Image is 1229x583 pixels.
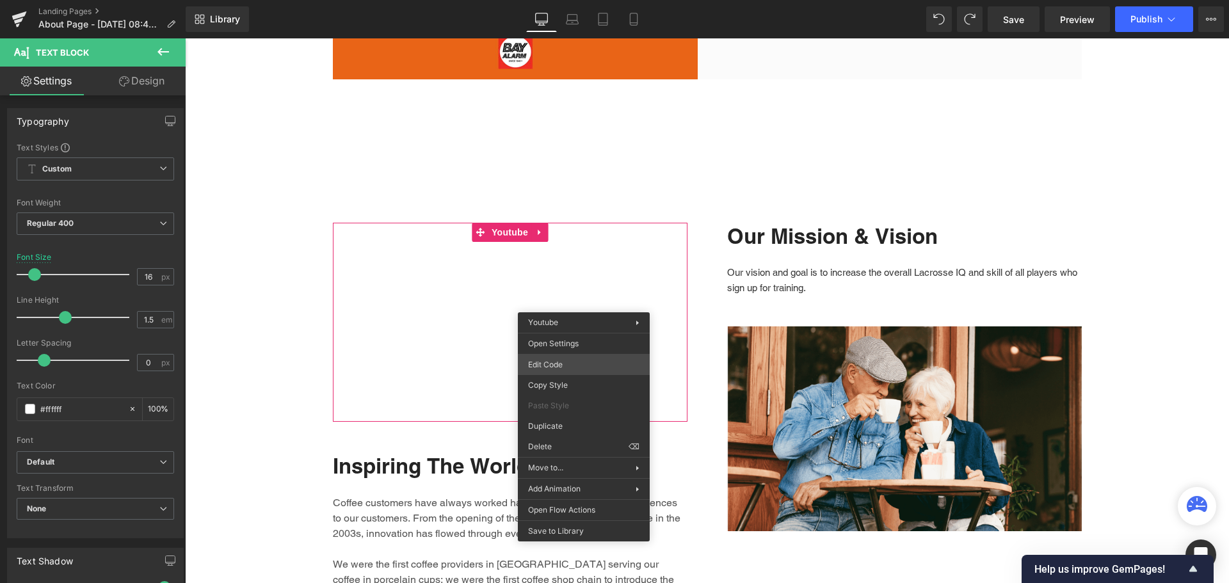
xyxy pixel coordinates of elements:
span: ⌫ [629,441,639,452]
a: Laptop [557,6,588,32]
b: Regular 400 [27,218,74,228]
i: Default [27,457,54,468]
a: Landing Pages [38,6,186,17]
span: Our vision and goal is to increase the overall Lacrosse IQ and skill of all players who sign up f... [542,228,892,255]
div: Text Color [17,381,174,390]
span: Duplicate [528,420,639,432]
span: Move to... [528,462,636,474]
span: Library [210,13,240,25]
a: Design [95,67,188,95]
button: More [1198,6,1224,32]
input: Color [40,402,122,416]
div: Text Shadow [17,548,73,566]
span: Save to Library [528,525,639,537]
span: Publish [1130,14,1162,24]
span: Open Flow Actions [528,504,639,516]
div: % [143,398,173,420]
p: Inspiring The World [148,414,502,442]
span: Open Settings [528,338,639,349]
span: px [161,358,172,367]
a: Desktop [526,6,557,32]
b: Custom [42,164,72,175]
div: Text Transform [17,484,174,493]
a: Tablet [588,6,618,32]
button: Publish [1115,6,1193,32]
div: Typography [17,109,69,127]
div: Open Intercom Messenger [1185,539,1216,570]
a: New Library [186,6,249,32]
div: Font [17,436,174,445]
button: Redo [957,6,983,32]
span: Delete [528,441,629,452]
span: About Page - [DATE] 08:42:40 [38,19,161,29]
span: Copy Style [528,379,639,391]
span: Youtube [528,317,558,327]
a: Preview [1045,6,1110,32]
a: Mobile [618,6,649,32]
span: Save [1003,13,1024,26]
span: Edit Code [528,359,639,371]
span: Preview [1060,13,1095,26]
div: Font Weight [17,198,174,207]
div: Letter Spacing [17,339,174,347]
b: None [27,504,47,513]
button: Undo [926,6,952,32]
span: Help us improve GemPages! [1034,563,1185,575]
div: Font Size [17,253,52,262]
p: Our Mission & Vision [542,184,897,212]
div: Line Height [17,296,174,305]
span: px [161,273,172,281]
span: Text Block [36,47,89,58]
div: Text Styles [17,142,174,152]
span: em [161,315,172,324]
button: Show survey - Help us improve GemPages! [1034,561,1201,577]
span: Add Animation [528,483,636,495]
span: Paste Style [528,400,639,411]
